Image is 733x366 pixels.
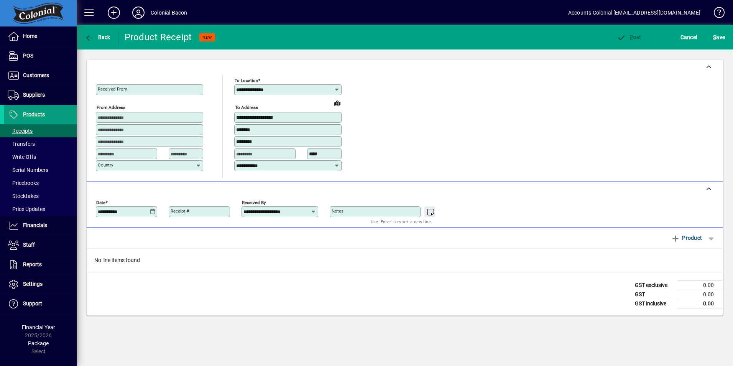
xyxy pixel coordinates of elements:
td: 0.00 [677,280,723,290]
span: Financials [23,222,47,228]
span: Write Offs [8,154,36,160]
button: Product [667,231,706,245]
button: Post [615,30,643,44]
span: Home [23,33,37,39]
a: Knowledge Base [708,2,723,26]
mat-label: Receipt # [171,208,189,214]
mat-label: Country [98,162,113,168]
span: Settings [23,281,43,287]
a: POS [4,46,77,66]
span: ave [713,31,725,43]
td: GST [631,290,677,299]
button: Cancel [679,30,699,44]
span: Cancel [680,31,697,43]
span: Receipts [8,128,33,134]
span: Package [28,340,49,346]
span: Transfers [8,141,35,147]
button: Save [711,30,727,44]
span: Financial Year [22,324,55,330]
a: Pricebooks [4,176,77,190]
span: Back [85,34,110,40]
button: Profile [126,6,151,20]
td: GST exclusive [631,280,677,290]
td: GST inclusive [631,299,677,308]
mat-label: To location [235,78,258,83]
a: Transfers [4,137,77,150]
a: Stocktakes [4,190,77,203]
span: Staff [23,242,35,248]
span: Support [23,300,42,307]
span: NEW [202,35,212,40]
span: Price Updates [8,206,45,212]
a: Write Offs [4,150,77,163]
app-page-header-button: Back [77,30,119,44]
mat-hint: Use 'Enter' to start a new line [371,217,431,226]
a: Customers [4,66,77,85]
a: Receipts [4,124,77,137]
a: Settings [4,275,77,294]
mat-label: Notes [332,208,343,214]
mat-label: Received by [242,199,266,205]
mat-label: Date [96,199,105,205]
span: Product [671,232,702,244]
td: 0.00 [677,290,723,299]
a: View on map [331,97,343,109]
span: P [630,34,633,40]
a: Serial Numbers [4,163,77,176]
a: Suppliers [4,86,77,105]
span: Suppliers [23,92,45,98]
div: No line items found [87,249,723,272]
mat-label: Received From [98,86,127,92]
span: Stocktakes [8,193,39,199]
span: ost [616,34,641,40]
a: Staff [4,236,77,255]
a: Support [4,294,77,313]
div: Product Receipt [125,31,192,43]
a: Financials [4,216,77,235]
span: Customers [23,72,49,78]
button: Add [102,6,126,20]
span: POS [23,53,33,59]
span: Reports [23,261,42,267]
span: S [713,34,716,40]
a: Price Updates [4,203,77,216]
a: Home [4,27,77,46]
span: Pricebooks [8,180,39,186]
span: Products [23,111,45,117]
button: Back [83,30,112,44]
span: Serial Numbers [8,167,48,173]
div: Colonial Bacon [151,7,187,19]
a: Reports [4,255,77,274]
div: Accounts Colonial [EMAIL_ADDRESS][DOMAIN_NAME] [568,7,700,19]
td: 0.00 [677,299,723,308]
